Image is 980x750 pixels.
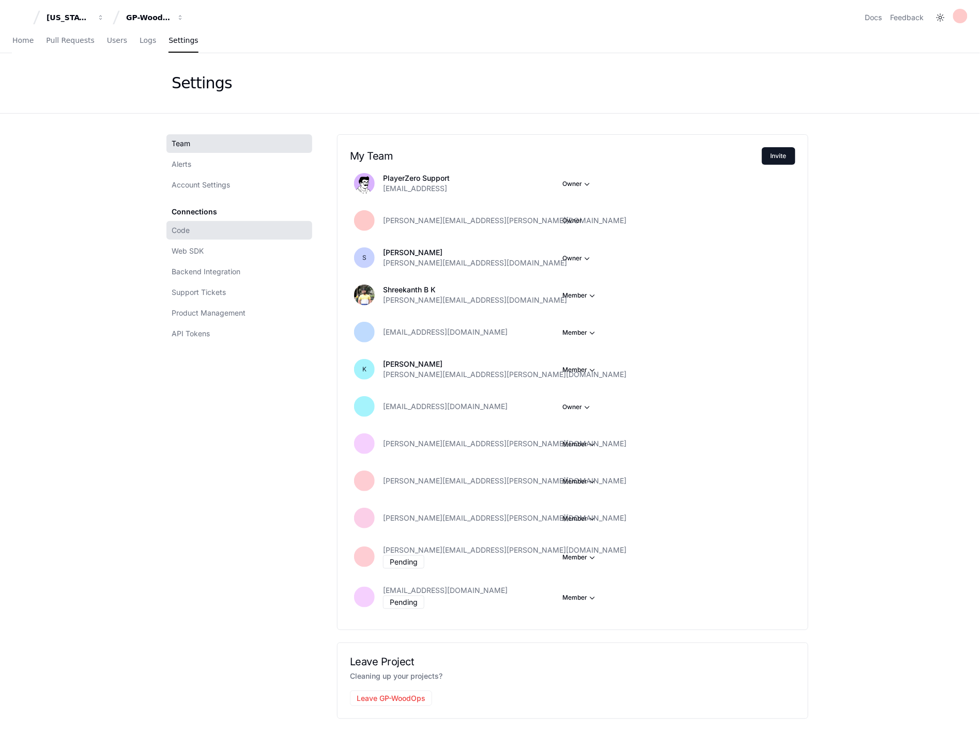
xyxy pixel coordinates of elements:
[354,173,375,194] img: avatar
[166,176,312,194] a: Account Settings
[562,513,598,524] button: Member
[762,147,795,165] button: Invite
[383,173,450,183] p: PlayerZero Support
[562,253,592,263] button: Owner
[354,285,375,305] img: avatar
[562,402,592,412] button: Owner
[46,29,94,53] a: Pull Requests
[562,327,598,338] button: Member
[383,401,508,412] span: [EMAIL_ADDRESS][DOMAIN_NAME]
[562,365,598,375] button: Member
[383,295,567,305] span: [PERSON_NAME][EMAIL_ADDRESS][DOMAIN_NAME]
[362,365,366,373] h1: K
[562,179,592,189] button: Owner
[166,221,312,240] a: Code
[383,596,424,609] div: Pending
[562,592,598,603] button: Member
[383,513,626,523] span: [PERSON_NAME][EMAIL_ADDRESS][PERSON_NAME][DOMAIN_NAME]
[172,74,232,92] div: Settings
[166,304,312,322] a: Product Management
[172,159,191,169] span: Alerts
[383,215,626,226] span: [PERSON_NAME][EMAIL_ADDRESS][PERSON_NAME][DOMAIN_NAME]
[169,37,198,43] span: Settings
[383,247,567,258] p: [PERSON_NAME]
[891,12,924,23] button: Feedback
[42,8,109,27] button: [US_STATE] Pacific
[383,545,626,555] span: [PERSON_NAME][EMAIL_ADDRESS][PERSON_NAME][DOMAIN_NAME]
[166,324,312,343] a: API Tokens
[166,155,312,174] a: Alerts
[562,216,582,225] span: Owner
[172,329,210,339] span: API Tokens
[166,242,312,260] a: Web SDK
[12,29,34,53] a: Home
[383,439,626,449] span: [PERSON_NAME][EMAIL_ADDRESS][PERSON_NAME][DOMAIN_NAME]
[172,180,230,190] span: Account Settings
[46,37,94,43] span: Pull Requests
[562,552,598,562] button: Member
[865,12,882,23] a: Docs
[383,327,508,337] span: [EMAIL_ADDRESS][DOMAIN_NAME]
[350,670,795,682] p: Cleaning up your projects?
[383,476,626,486] span: [PERSON_NAME][EMAIL_ADDRESS][PERSON_NAME][DOMAIN_NAME]
[12,37,34,43] span: Home
[350,655,795,668] h2: Leave Project
[172,267,240,277] span: Backend Integration
[362,254,366,262] h1: S
[383,285,567,295] p: Shreekanth B K
[47,12,91,23] div: [US_STATE] Pacific
[383,585,508,596] span: [EMAIL_ADDRESS][DOMAIN_NAME]
[166,262,312,281] a: Backend Integration
[172,246,204,256] span: Web SDK
[383,369,626,380] span: [PERSON_NAME][EMAIL_ADDRESS][PERSON_NAME][DOMAIN_NAME]
[140,37,156,43] span: Logs
[169,29,198,53] a: Settings
[172,308,246,318] span: Product Management
[350,150,762,162] h2: My Team
[562,439,598,449] button: Member
[126,12,171,23] div: GP-WoodOps
[350,691,432,706] button: Leave GP-WoodOps
[383,359,626,369] p: [PERSON_NAME]
[122,8,188,27] button: GP-WoodOps
[562,290,598,301] button: Member
[172,287,226,298] span: Support Tickets
[166,134,312,153] a: Team
[107,37,127,43] span: Users
[166,283,312,302] a: Support Tickets
[383,555,424,569] div: Pending
[107,29,127,53] a: Users
[383,183,447,194] span: [EMAIL_ADDRESS]
[562,476,598,487] button: Member
[172,225,190,236] span: Code
[383,258,567,268] span: [PERSON_NAME][EMAIL_ADDRESS][DOMAIN_NAME]
[172,138,190,149] span: Team
[140,29,156,53] a: Logs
